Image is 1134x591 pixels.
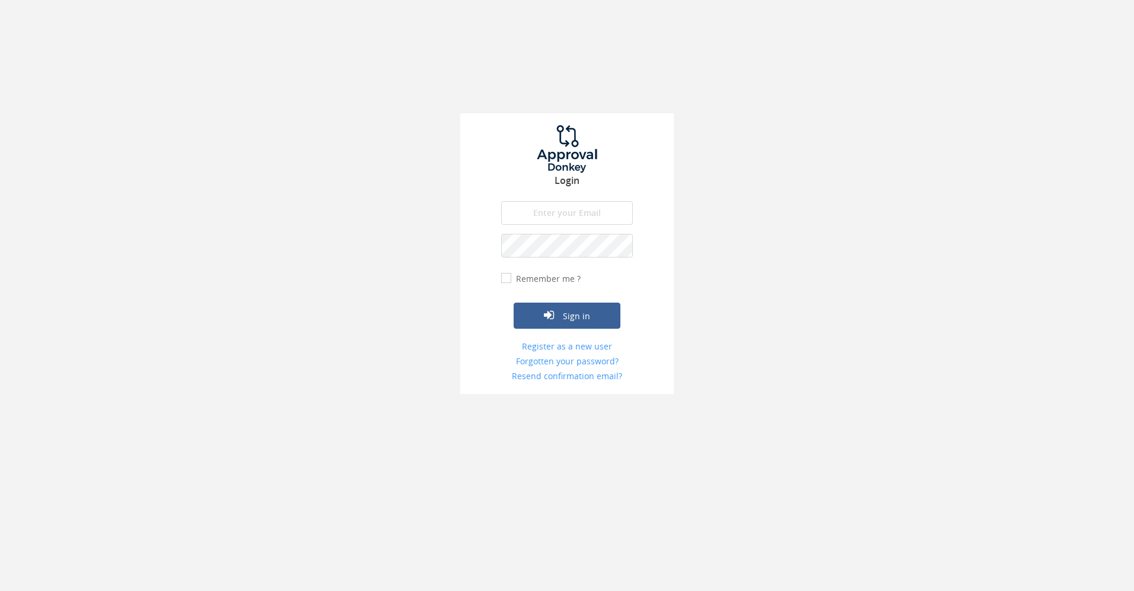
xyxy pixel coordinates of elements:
input: Enter your Email [501,201,633,225]
button: Sign in [514,303,620,329]
img: logo.png [523,125,611,173]
a: Resend confirmation email? [501,370,633,382]
a: Register as a new user [501,341,633,352]
h3: Login [460,176,674,186]
a: Forgotten your password? [501,355,633,367]
label: Remember me ? [513,273,581,285]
